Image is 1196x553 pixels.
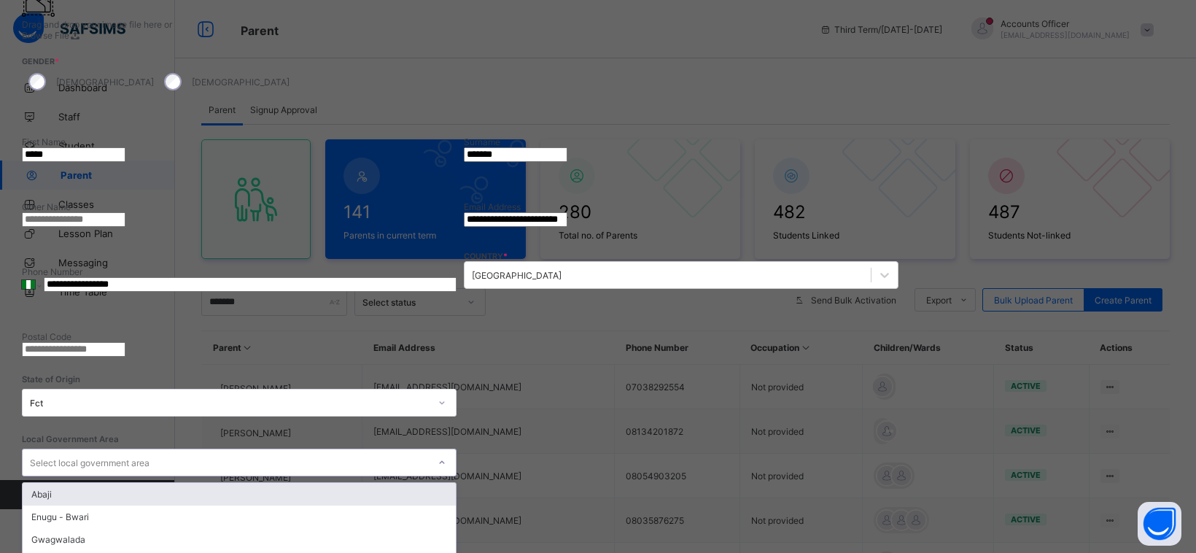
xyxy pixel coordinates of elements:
[22,331,71,342] label: Postal Code
[22,136,66,147] label: First Name
[30,449,149,476] div: Select local government area
[22,266,82,277] label: Phone Number
[22,57,457,66] span: Gender
[22,19,172,30] span: Drag and drop your image file here or
[30,398,430,409] div: Fct
[1138,502,1181,546] button: Open asap
[22,374,80,384] span: State of Origin
[22,201,71,212] label: Other Name
[22,30,69,41] span: Browse File
[23,483,456,506] div: Abaji
[23,506,456,528] div: Enugu - Bwari
[464,252,508,261] span: COUNTRY
[22,434,119,444] span: Local Government Area
[472,270,562,281] div: [GEOGRAPHIC_DATA]
[464,201,521,212] label: Email Address
[23,528,456,551] div: Gwagwalada
[56,77,154,88] label: [DEMOGRAPHIC_DATA]
[464,136,500,147] label: Surname
[192,77,290,88] label: [DEMOGRAPHIC_DATA]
